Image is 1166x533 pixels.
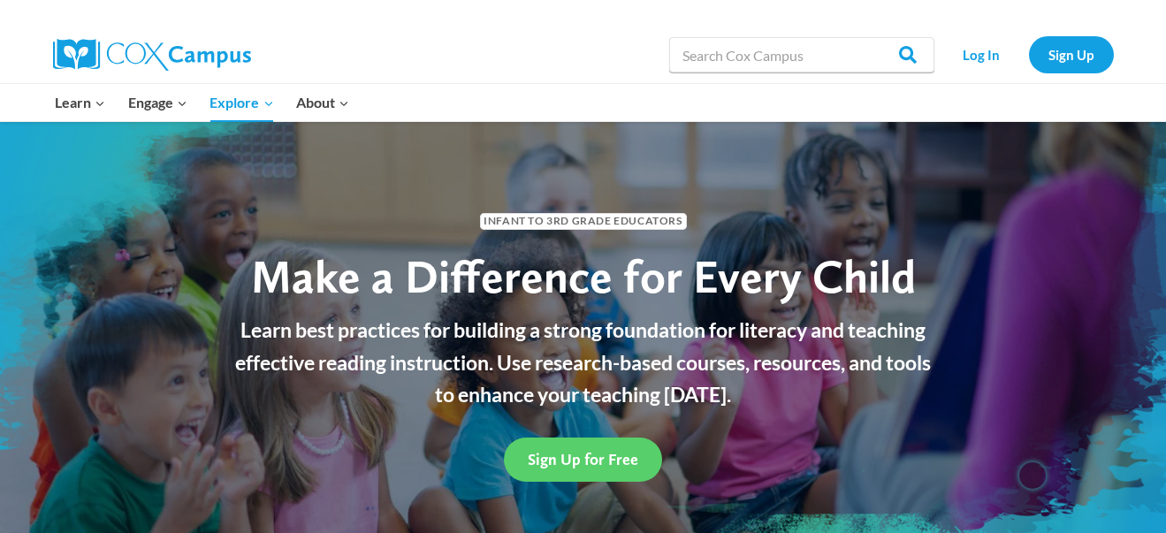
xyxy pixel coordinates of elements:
[480,213,687,230] span: Infant to 3rd Grade Educators
[225,314,941,411] p: Learn best practices for building a strong foundation for literacy and teaching effective reading...
[210,91,273,114] span: Explore
[128,91,187,114] span: Engage
[44,84,361,121] nav: Primary Navigation
[55,91,105,114] span: Learn
[669,37,934,72] input: Search Cox Campus
[943,36,1114,72] nav: Secondary Navigation
[1029,36,1114,72] a: Sign Up
[251,248,916,304] span: Make a Difference for Every Child
[296,91,349,114] span: About
[504,438,662,481] a: Sign Up for Free
[528,450,638,468] span: Sign Up for Free
[53,39,251,71] img: Cox Campus
[943,36,1020,72] a: Log In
